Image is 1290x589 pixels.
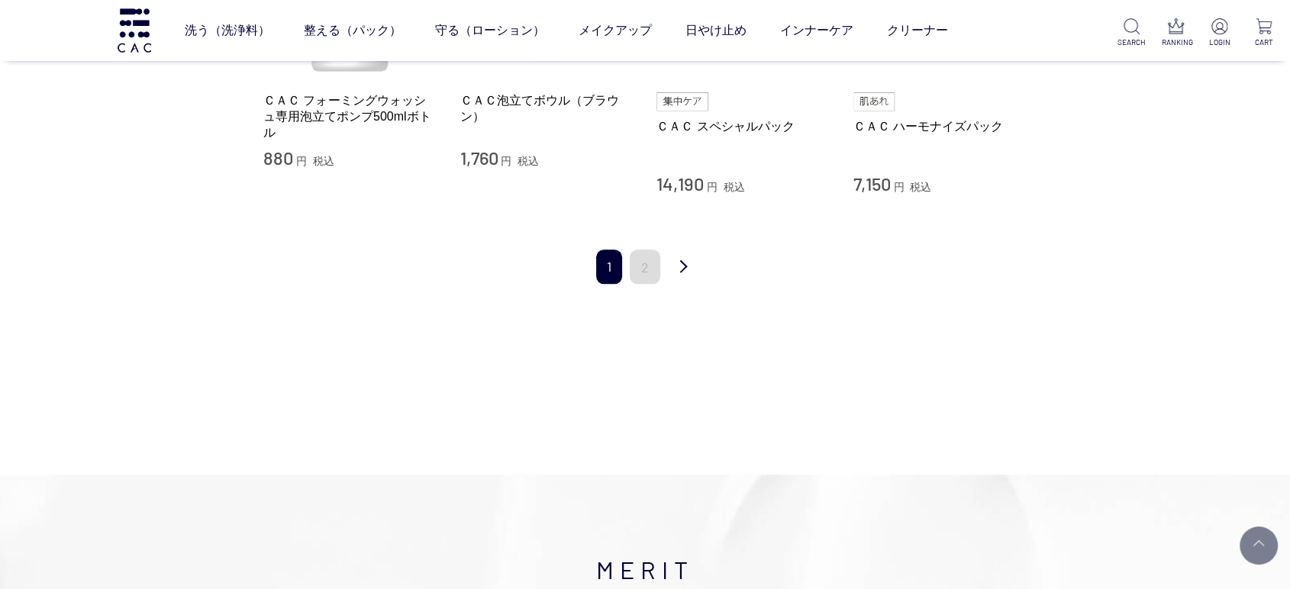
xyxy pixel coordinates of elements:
img: 集中ケア [656,92,708,111]
a: ＣＡＣ ハーモナイズパック [853,118,1027,134]
span: 1 [596,249,622,284]
img: tab_domain_overview_orange.svg [52,90,64,102]
span: 税込 [910,181,931,193]
span: 円 [501,155,511,167]
a: 次 [668,249,698,285]
img: website_grey.svg [24,40,37,53]
p: SEARCH [1117,37,1146,48]
p: LOGIN [1205,37,1234,48]
a: ＣＡＣ泡立てボウル（ブラウン） [460,92,634,125]
span: 税込 [724,181,745,193]
a: クリーナー [887,9,948,52]
p: RANKING [1162,37,1190,48]
span: 円 [893,181,904,193]
span: 税込 [518,155,539,167]
span: 880 [263,146,293,169]
span: 税込 [313,155,334,167]
span: 1,760 [460,146,498,169]
a: 洗う（洗浄料） [185,9,270,52]
a: SEARCH [1117,18,1146,48]
div: ドメイン概要 [69,92,127,101]
a: 守る（ローション） [435,9,545,52]
a: RANKING [1162,18,1190,48]
a: インナーケア [780,9,853,52]
a: ＣＡＣ フォーミングウォッシュ専用泡立てポンプ500mlボトル [263,92,437,141]
a: メイクアップ [579,9,652,52]
span: 7,150 [853,172,891,195]
span: 14,190 [656,172,704,195]
a: CART [1250,18,1278,48]
img: logo_orange.svg [24,24,37,37]
div: v 4.0.25 [43,24,75,37]
span: 円 [707,181,718,193]
div: ドメイン: [DOMAIN_NAME] [40,40,176,53]
img: 肌あれ [853,92,895,111]
a: LOGIN [1205,18,1234,48]
span: 円 [296,155,307,167]
img: tab_keywords_by_traffic_grey.svg [160,90,173,102]
a: 日やけ止め [685,9,747,52]
p: CART [1250,37,1278,48]
img: logo [115,8,153,52]
a: 2 [630,249,660,284]
div: キーワード流入 [177,92,246,101]
a: 整える（パック） [304,9,402,52]
a: ＣＡＣ スペシャルパック [656,118,830,134]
